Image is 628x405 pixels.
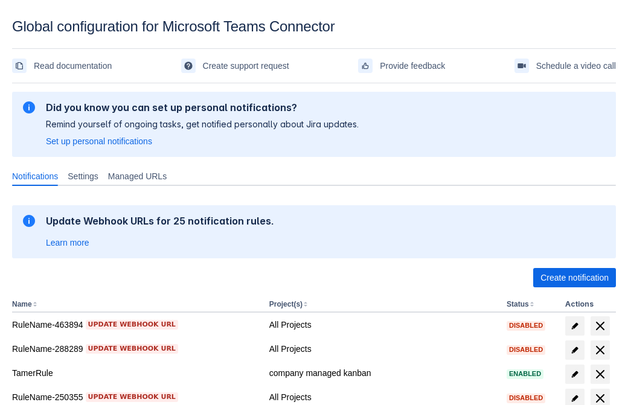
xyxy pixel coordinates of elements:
[12,391,260,403] div: RuleName-250355
[593,319,607,333] span: delete
[269,319,497,331] div: All Projects
[88,320,176,330] span: Update webhook URL
[514,56,616,75] a: Schedule a video call
[68,170,98,182] span: Settings
[507,395,545,401] span: Disabled
[203,56,289,75] span: Create support request
[269,300,303,308] button: Project(s)
[108,170,167,182] span: Managed URLs
[570,345,580,355] span: edit
[570,394,580,403] span: edit
[269,367,497,379] div: company managed kanban
[181,56,289,75] a: Create support request
[533,268,616,287] button: Create notification
[12,18,616,35] div: Global configuration for Microsoft Teams Connector
[360,61,370,71] span: feedback
[22,100,36,115] span: information
[12,300,32,308] button: Name
[12,367,260,379] div: TamerRule
[22,214,36,228] span: information
[88,344,176,354] span: Update webhook URL
[269,343,497,355] div: All Projects
[12,343,260,355] div: RuleName-288289
[14,61,24,71] span: documentation
[380,56,445,75] span: Provide feedback
[560,297,616,313] th: Actions
[593,367,607,381] span: delete
[536,56,616,75] span: Schedule a video call
[269,391,497,403] div: All Projects
[507,371,543,377] span: Enabled
[184,61,193,71] span: support
[12,56,112,75] a: Read documentation
[46,135,152,147] a: Set up personal notifications
[507,346,545,353] span: Disabled
[34,56,112,75] span: Read documentation
[46,215,274,227] h2: Update Webhook URLs for 25 notification rules.
[570,369,580,379] span: edit
[88,392,176,402] span: Update webhook URL
[358,56,445,75] a: Provide feedback
[12,319,260,331] div: RuleName-463894
[540,268,609,287] span: Create notification
[507,322,545,329] span: Disabled
[46,118,359,130] p: Remind yourself of ongoing tasks, get notified personally about Jira updates.
[507,300,529,308] button: Status
[46,237,89,249] a: Learn more
[46,101,359,113] h2: Did you know you can set up personal notifications?
[593,343,607,357] span: delete
[517,61,527,71] span: videoCall
[12,170,58,182] span: Notifications
[570,321,580,331] span: edit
